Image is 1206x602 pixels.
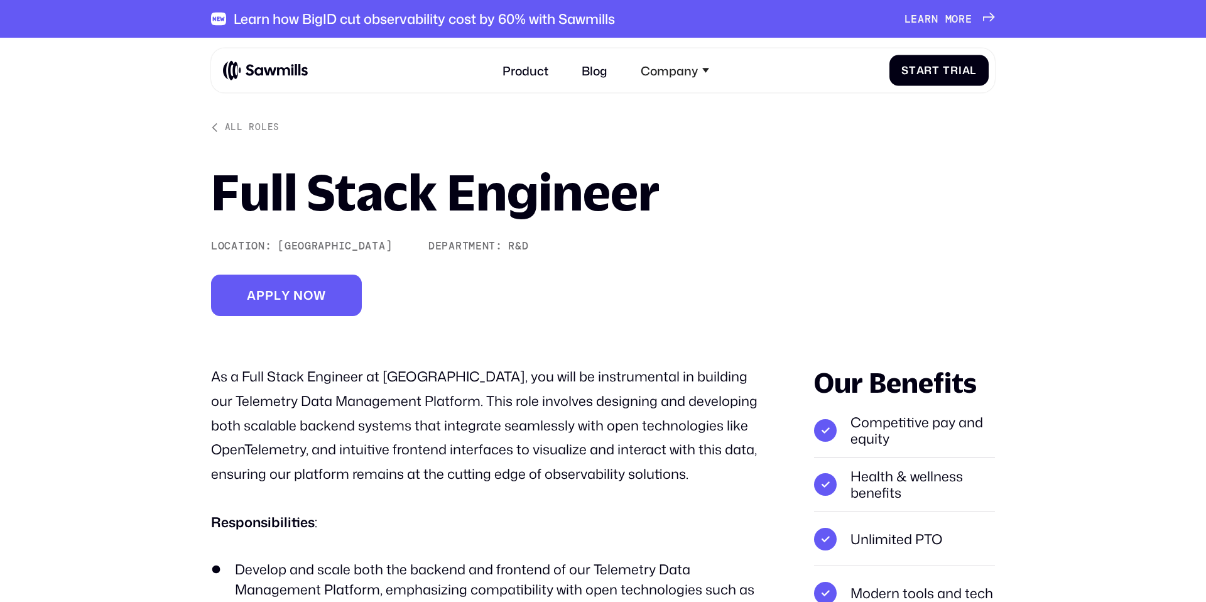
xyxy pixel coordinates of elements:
[225,122,280,133] div: All roles
[303,288,313,302] span: o
[313,288,326,302] span: w
[814,512,995,566] li: Unlimited PTO
[916,64,925,77] span: a
[494,54,558,87] a: Product
[905,13,911,25] span: L
[641,63,698,77] div: Company
[962,64,970,77] span: a
[911,13,918,25] span: e
[278,239,392,252] div: [GEOGRAPHIC_DATA]
[959,64,962,77] span: i
[211,239,271,252] div: Location:
[428,239,503,252] div: Department:
[889,55,989,85] a: StartTrial
[631,54,718,87] div: Company
[211,512,315,532] strong: Responsibilities
[274,288,281,302] span: l
[965,13,972,25] span: e
[211,275,362,316] a: Applynow
[265,288,274,302] span: p
[814,458,995,512] li: Health & wellness benefits
[925,13,932,25] span: r
[970,64,977,77] span: l
[281,288,291,302] span: y
[234,11,615,27] div: Learn how BigID cut observability cost by 60% with Sawmills
[211,122,280,133] a: All roles
[814,364,995,401] div: Our Benefits
[932,13,938,25] span: n
[211,364,766,486] p: As a Full Stack Engineer at [GEOGRAPHIC_DATA], you will be instrumental in building our Telemetry...
[573,54,617,87] a: Blog
[211,510,766,535] p: :
[945,13,952,25] span: m
[918,13,925,25] span: a
[932,64,940,77] span: t
[909,64,916,77] span: t
[901,64,909,77] span: S
[508,239,528,252] div: R&D
[924,64,932,77] span: r
[814,403,995,457] li: Competitive pay and equity
[905,13,995,25] a: Learnmore
[959,13,965,25] span: r
[950,64,959,77] span: r
[943,64,950,77] span: T
[247,288,256,302] span: A
[256,288,265,302] span: p
[293,288,303,302] span: n
[952,13,959,25] span: o
[211,168,660,217] h1: Full Stack Engineer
